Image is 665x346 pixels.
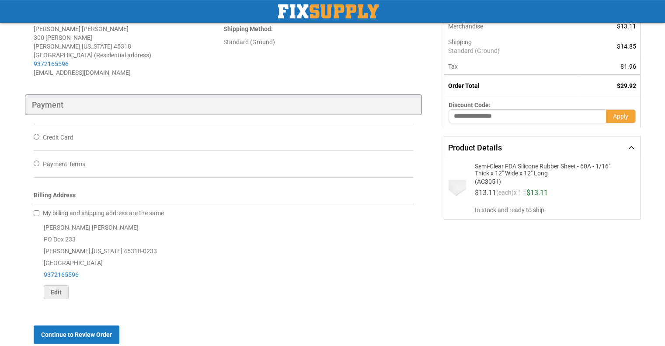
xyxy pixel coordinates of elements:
[34,60,69,67] a: 9372165596
[448,38,472,45] span: Shipping
[448,82,480,89] strong: Order Total
[514,189,526,200] span: x 1 =
[34,325,119,344] button: Continue to Review Order
[44,271,79,278] a: 9372165596
[475,163,622,177] span: Semi-Clear FDA Silicone Rubber Sheet - 60A - 1/16" Thick x 12" Wide x 12" Long
[43,210,164,217] span: My billing and shipping address are the same
[34,24,223,77] address: [PERSON_NAME] [PERSON_NAME] 300 [PERSON_NAME] [PERSON_NAME] , 45318 [GEOGRAPHIC_DATA] (Residentia...
[444,18,578,34] th: Merchandise
[25,94,422,115] div: Payment
[475,177,622,185] span: (AC3051)
[448,46,574,55] span: Standard (Ground)
[475,189,496,197] span: $13.11
[278,4,379,18] a: store logo
[92,248,122,255] span: [US_STATE]
[278,4,379,18] img: Fix Industrial Supply
[613,113,628,120] span: Apply
[223,38,413,46] div: Standard (Ground)
[34,69,131,76] span: [EMAIL_ADDRESS][DOMAIN_NAME]
[617,23,636,30] span: $13.11
[51,289,62,296] span: Edit
[82,43,112,50] span: [US_STATE]
[448,143,502,152] span: Product Details
[223,25,271,32] span: Shipping Method
[606,109,636,123] button: Apply
[496,189,514,200] span: (each)
[617,43,636,50] span: $14.85
[449,180,466,197] img: Semi-Clear FDA Silicone Rubber Sheet - 60A - 1/16" Thick x 12" Wide x 12" Long
[475,206,633,214] span: In stock and ready to ship
[620,63,636,70] span: $1.96
[43,134,73,141] span: Credit Card
[44,285,69,299] button: Edit
[43,161,85,168] span: Payment Terms
[444,59,578,75] th: Tax
[41,331,112,338] span: Continue to Review Order
[34,191,414,204] div: Billing Address
[526,189,548,197] span: $13.11
[223,25,273,32] strong: :
[617,82,636,89] span: $29.92
[34,222,414,299] div: [PERSON_NAME] [PERSON_NAME] PO Box 233 [PERSON_NAME] , 45318-0233 [GEOGRAPHIC_DATA]
[449,101,491,108] span: Discount Code:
